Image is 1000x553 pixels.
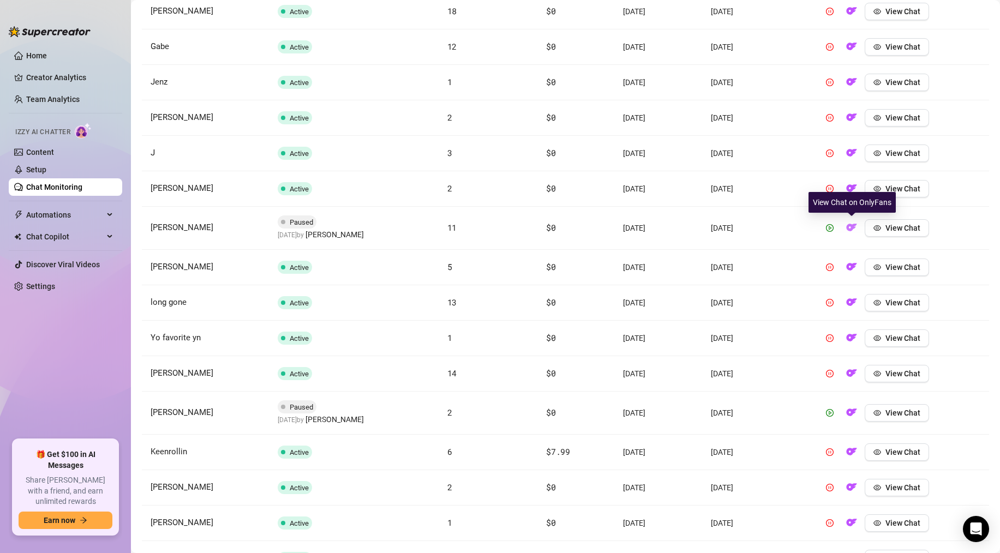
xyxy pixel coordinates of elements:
[290,448,309,456] span: Active
[26,282,55,291] a: Settings
[614,100,702,136] td: [DATE]
[865,365,929,382] button: View Chat
[15,127,70,137] span: Izzy AI Chatter
[546,261,555,272] span: $0
[447,147,452,158] span: 3
[843,443,860,461] button: OF
[873,263,881,271] span: eye
[843,294,860,311] button: OF
[447,332,452,343] span: 1
[885,519,920,527] span: View Chat
[846,76,857,87] img: OF
[826,224,834,232] span: play-circle
[843,116,860,124] a: OF
[26,165,46,174] a: Setup
[846,5,857,16] img: OF
[846,183,857,194] img: OF
[846,147,857,158] img: OF
[546,446,570,457] span: $7.99
[826,8,834,15] span: pause-circle
[447,517,452,528] span: 1
[151,223,213,232] span: [PERSON_NAME]
[546,517,555,528] span: $0
[290,403,313,411] span: Paused
[826,519,834,527] span: pause-circle
[843,80,860,89] a: OF
[873,484,881,491] span: eye
[26,183,82,191] a: Chat Monitoring
[278,416,364,424] span: [DATE] by
[151,262,213,272] span: [PERSON_NAME]
[614,321,702,356] td: [DATE]
[873,8,881,15] span: eye
[843,151,860,160] a: OF
[702,470,812,506] td: [DATE]
[865,38,929,56] button: View Chat
[26,228,104,245] span: Chat Copilot
[843,259,860,276] button: OF
[826,484,834,491] span: pause-circle
[702,136,812,171] td: [DATE]
[826,370,834,377] span: pause-circle
[447,112,452,123] span: 2
[846,112,857,123] img: OF
[614,356,702,392] td: [DATE]
[151,183,213,193] span: [PERSON_NAME]
[447,407,452,418] span: 2
[290,185,309,193] span: Active
[75,123,92,139] img: AI Chatter
[843,300,860,309] a: OF
[447,482,452,492] span: 2
[614,250,702,285] td: [DATE]
[306,413,364,425] span: [PERSON_NAME]
[278,231,364,239] span: [DATE] by
[885,7,920,16] span: View Chat
[846,222,857,233] img: OF
[843,219,860,237] button: OF
[702,65,812,100] td: [DATE]
[702,285,812,321] td: [DATE]
[846,368,857,378] img: OF
[151,407,213,417] span: [PERSON_NAME]
[614,65,702,100] td: [DATE]
[865,404,929,422] button: View Chat
[885,149,920,158] span: View Chat
[826,79,834,86] span: pause-circle
[702,250,812,285] td: [DATE]
[614,470,702,506] td: [DATE]
[885,369,920,378] span: View Chat
[865,180,929,197] button: View Chat
[546,368,555,378] span: $0
[447,368,457,378] span: 14
[885,113,920,122] span: View Chat
[873,409,881,417] span: eye
[826,299,834,306] span: pause-circle
[826,149,834,157] span: pause-circle
[614,136,702,171] td: [DATE]
[865,479,929,496] button: View Chat
[546,407,555,418] span: $0
[885,184,920,193] span: View Chat
[885,408,920,417] span: View Chat
[26,148,54,157] a: Content
[702,506,812,541] td: [DATE]
[702,392,812,435] td: [DATE]
[865,514,929,532] button: View Chat
[546,41,555,52] span: $0
[702,356,812,392] td: [DATE]
[290,519,309,527] span: Active
[151,333,201,342] span: Yo favorite yn
[843,187,860,195] a: OF
[290,484,309,492] span: Active
[151,447,187,456] span: Keenrollin
[702,171,812,207] td: [DATE]
[846,261,857,272] img: OF
[846,41,857,52] img: OF
[826,114,834,122] span: pause-circle
[447,261,452,272] span: 5
[19,449,112,471] span: 🎁 Get $100 in AI Messages
[865,294,929,311] button: View Chat
[846,407,857,418] img: OF
[963,516,989,542] div: Open Intercom Messenger
[702,29,812,65] td: [DATE]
